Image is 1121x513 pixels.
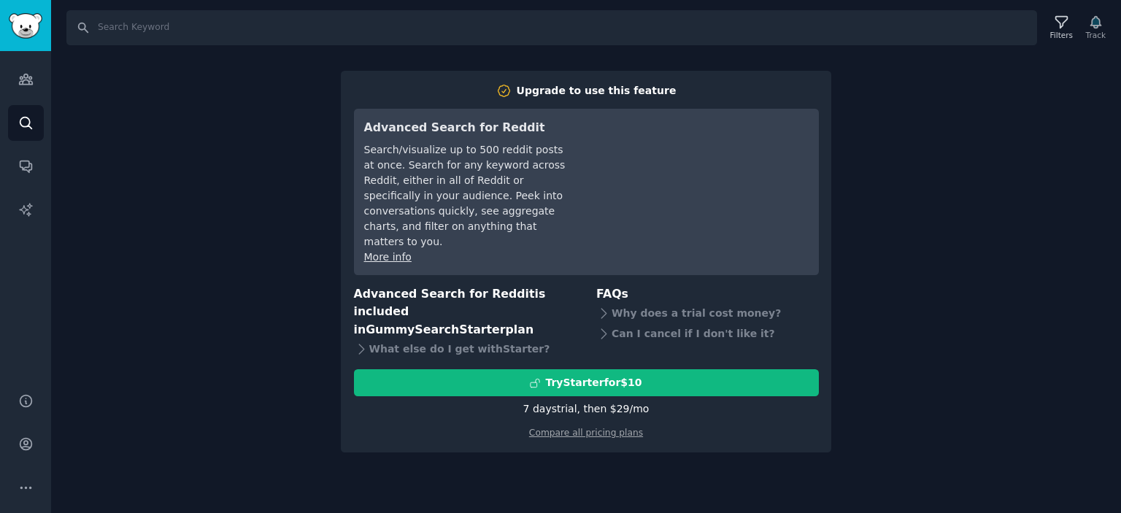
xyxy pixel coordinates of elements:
a: Compare all pricing plans [529,428,643,438]
span: GummySearch Starter [366,323,505,336]
div: What else do I get with Starter ? [354,339,577,359]
h3: Advanced Search for Reddit is included in plan [354,285,577,339]
div: Filters [1050,30,1073,40]
div: Why does a trial cost money? [596,303,819,323]
img: GummySearch logo [9,13,42,39]
button: TryStarterfor$10 [354,369,819,396]
div: Upgrade to use this feature [517,83,677,99]
div: Can I cancel if I don't like it? [596,323,819,344]
div: 7 days trial, then $ 29 /mo [523,401,650,417]
a: More info [364,251,412,263]
div: Search/visualize up to 500 reddit posts at once. Search for any keyword across Reddit, either in ... [364,142,569,250]
h3: Advanced Search for Reddit [364,119,569,137]
h3: FAQs [596,285,819,304]
div: Try Starter for $10 [545,375,642,390]
input: Search Keyword [66,10,1037,45]
iframe: YouTube video player [590,119,809,228]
